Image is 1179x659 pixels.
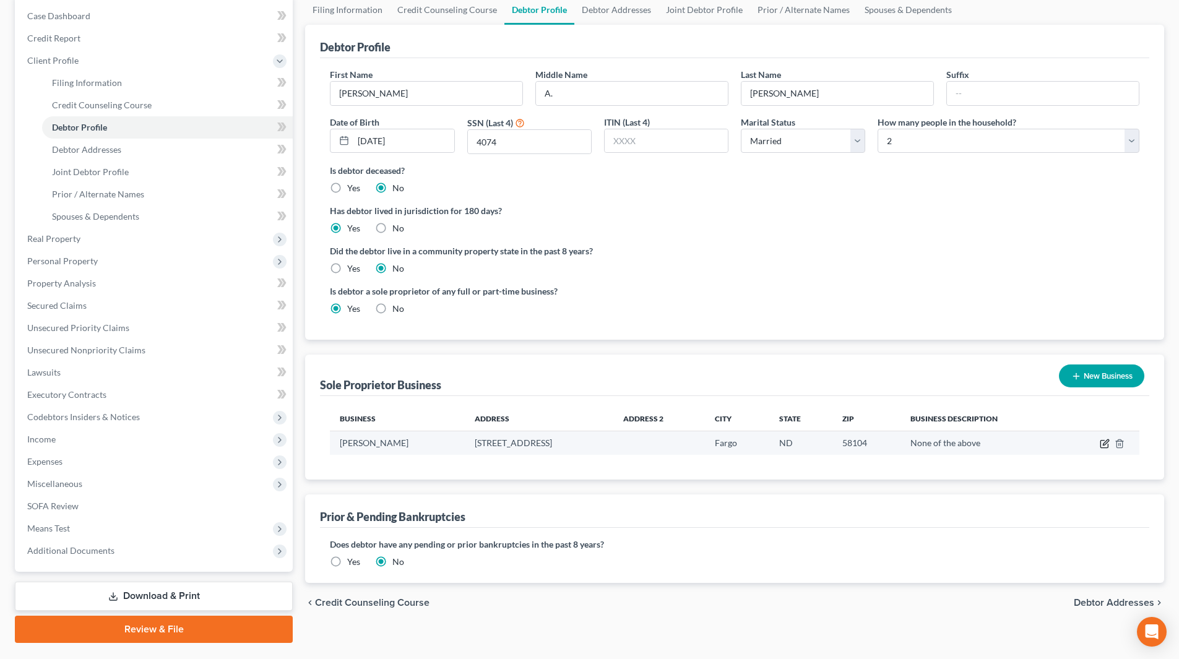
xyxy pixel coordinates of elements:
[27,478,82,489] span: Miscellaneous
[347,262,360,275] label: Yes
[27,501,79,511] span: SOFA Review
[27,300,87,311] span: Secured Claims
[320,377,441,392] div: Sole Proprietor Business
[27,256,98,266] span: Personal Property
[705,431,769,455] td: Fargo
[878,116,1016,129] label: How many people in the household?
[347,303,360,315] label: Yes
[465,406,613,431] th: Address
[604,116,650,129] label: ITIN (Last 4)
[330,82,522,105] input: --
[741,116,795,129] label: Marital Status
[305,598,315,608] i: chevron_left
[330,68,373,81] label: First Name
[613,406,705,431] th: Address 2
[17,339,293,361] a: Unsecured Nonpriority Claims
[392,556,404,568] label: No
[27,367,61,377] span: Lawsuits
[320,40,391,54] div: Debtor Profile
[392,262,404,275] label: No
[52,100,152,110] span: Credit Counseling Course
[15,582,293,611] a: Download & Print
[27,345,145,355] span: Unsecured Nonpriority Claims
[832,406,900,431] th: Zip
[27,389,106,400] span: Executory Contracts
[315,598,430,608] span: Credit Counseling Course
[392,182,404,194] label: No
[1074,598,1154,608] span: Debtor Addresses
[605,129,728,153] input: XXXX
[536,82,728,105] input: M.I
[769,406,832,431] th: State
[347,182,360,194] label: Yes
[27,55,79,66] span: Client Profile
[535,68,587,81] label: Middle Name
[52,166,129,177] span: Joint Debtor Profile
[347,222,360,235] label: Yes
[27,523,70,533] span: Means Test
[769,431,832,455] td: ND
[330,538,1139,551] label: Does debtor have any pending or prior bankruptcies in the past 8 years?
[1074,598,1164,608] button: Debtor Addresses chevron_right
[320,509,465,524] div: Prior & Pending Bankruptcies
[27,545,114,556] span: Additional Documents
[52,211,139,222] span: Spouses & Dependents
[27,456,63,467] span: Expenses
[27,33,80,43] span: Credit Report
[900,406,1064,431] th: Business Description
[305,598,430,608] button: chevron_left Credit Counseling Course
[27,434,56,444] span: Income
[832,431,900,455] td: 58104
[42,161,293,183] a: Joint Debtor Profile
[52,144,121,155] span: Debtor Addresses
[741,82,933,105] input: --
[1137,617,1167,647] div: Open Intercom Messenger
[330,406,465,431] th: Business
[468,130,591,153] input: XXXX
[17,27,293,50] a: Credit Report
[741,68,781,81] label: Last Name
[52,189,144,199] span: Prior / Alternate Names
[27,322,129,333] span: Unsecured Priority Claims
[347,556,360,568] label: Yes
[42,139,293,161] a: Debtor Addresses
[465,431,613,455] td: [STREET_ADDRESS]
[705,406,769,431] th: City
[330,285,728,298] label: Is debtor a sole proprietor of any full or part-time business?
[17,317,293,339] a: Unsecured Priority Claims
[467,116,513,129] label: SSN (Last 4)
[392,303,404,315] label: No
[1154,598,1164,608] i: chevron_right
[15,616,293,643] a: Review & File
[353,129,454,153] input: MM/DD/YYYY
[42,116,293,139] a: Debtor Profile
[330,164,1139,177] label: Is debtor deceased?
[52,77,122,88] span: Filing Information
[17,295,293,317] a: Secured Claims
[17,495,293,517] a: SOFA Review
[947,82,1139,105] input: --
[330,204,1139,217] label: Has debtor lived in jurisdiction for 180 days?
[17,361,293,384] a: Lawsuits
[330,431,465,455] td: [PERSON_NAME]
[946,68,969,81] label: Suffix
[17,272,293,295] a: Property Analysis
[27,278,96,288] span: Property Analysis
[392,222,404,235] label: No
[1059,364,1144,387] button: New Business
[42,94,293,116] a: Credit Counseling Course
[17,5,293,27] a: Case Dashboard
[42,183,293,205] a: Prior / Alternate Names
[17,384,293,406] a: Executory Contracts
[27,11,90,21] span: Case Dashboard
[330,116,379,129] label: Date of Birth
[900,431,1064,455] td: None of the above
[27,411,140,422] span: Codebtors Insiders & Notices
[330,244,1139,257] label: Did the debtor live in a community property state in the past 8 years?
[52,122,107,132] span: Debtor Profile
[42,72,293,94] a: Filing Information
[42,205,293,228] a: Spouses & Dependents
[27,233,80,244] span: Real Property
